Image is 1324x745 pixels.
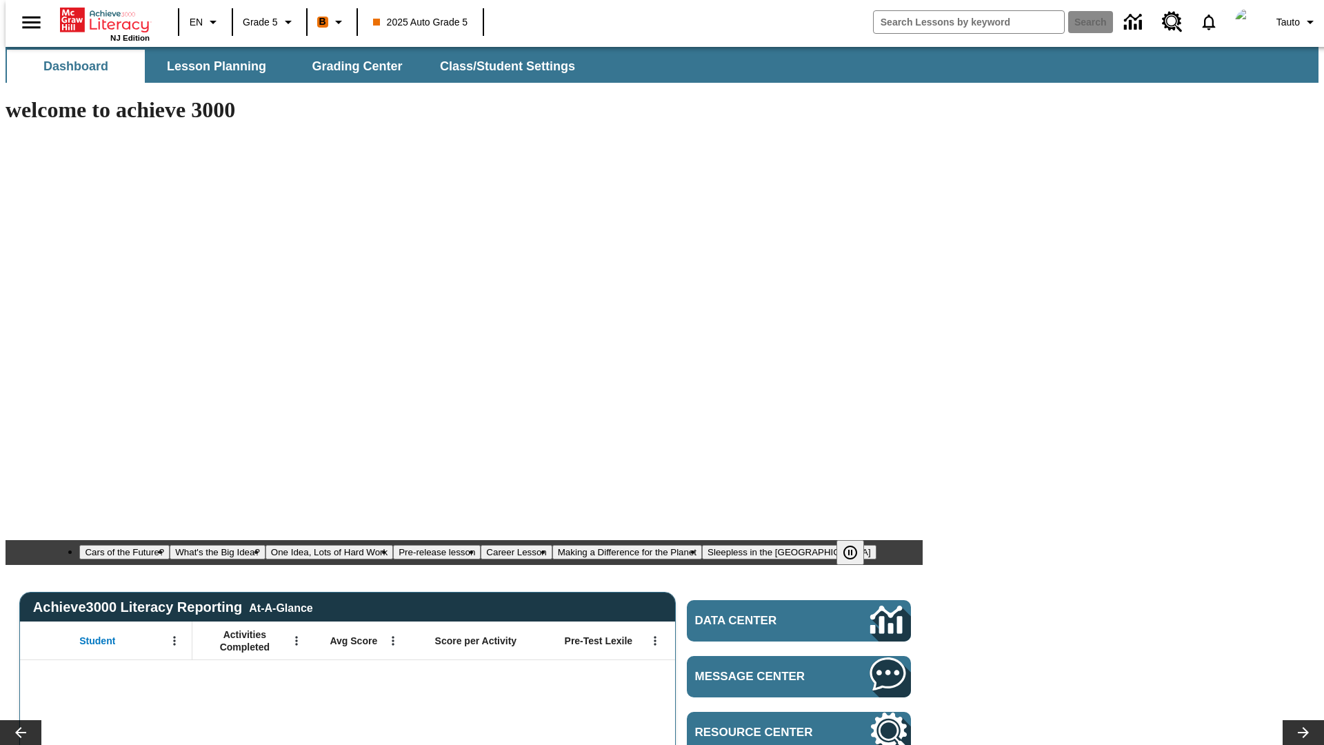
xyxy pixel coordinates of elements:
[286,630,307,651] button: Open Menu
[1276,15,1300,30] span: Tauto
[1283,720,1324,745] button: Lesson carousel, Next
[237,10,302,34] button: Grade: Grade 5, Select a grade
[552,545,702,559] button: Slide 6 Making a Difference for the Planet
[836,540,878,565] div: Pause
[319,13,326,30] span: B
[874,11,1064,33] input: search field
[440,59,575,74] span: Class/Student Settings
[695,670,829,684] span: Message Center
[645,630,665,651] button: Open Menu
[702,545,876,559] button: Slide 7 Sleepless in the Animal Kingdom
[11,2,52,43] button: Open side menu
[1227,4,1271,40] button: Select a new avatar
[429,50,586,83] button: Class/Student Settings
[79,635,115,647] span: Student
[695,726,829,739] span: Resource Center
[6,97,923,123] h1: welcome to achieve 3000
[695,614,824,628] span: Data Center
[330,635,377,647] span: Avg Score
[383,630,403,651] button: Open Menu
[243,15,278,30] span: Grade 5
[6,47,1318,83] div: SubNavbar
[170,545,265,559] button: Slide 2 What's the Big Idea?
[33,599,313,615] span: Achieve3000 Literacy Reporting
[167,59,266,74] span: Lesson Planning
[249,599,312,615] div: At-A-Glance
[1116,3,1154,41] a: Data Center
[1191,4,1227,40] a: Notifications
[190,15,203,30] span: EN
[43,59,108,74] span: Dashboard
[164,630,185,651] button: Open Menu
[110,34,150,42] span: NJ Edition
[687,600,911,642] a: Data Center
[148,50,285,83] button: Lesson Planning
[373,15,468,30] span: 2025 Auto Grade 5
[1271,10,1324,34] button: Profile/Settings
[199,628,290,653] span: Activities Completed
[7,50,145,83] button: Dashboard
[481,545,552,559] button: Slide 5 Career Lesson
[836,540,864,565] button: Pause
[288,50,426,83] button: Grading Center
[435,635,517,647] span: Score per Activity
[79,545,170,559] button: Slide 1 Cars of the Future?
[687,656,911,697] a: Message Center
[565,635,633,647] span: Pre-Test Lexile
[1154,3,1191,41] a: Resource Center, Will open in new tab
[312,10,352,34] button: Boost Class color is orange. Change class color
[60,5,150,42] div: Home
[1235,8,1263,36] img: avatar image
[312,59,402,74] span: Grading Center
[6,50,588,83] div: SubNavbar
[265,545,393,559] button: Slide 3 One Idea, Lots of Hard Work
[183,10,228,34] button: Language: EN, Select a language
[60,6,150,34] a: Home
[393,545,481,559] button: Slide 4 Pre-release lesson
